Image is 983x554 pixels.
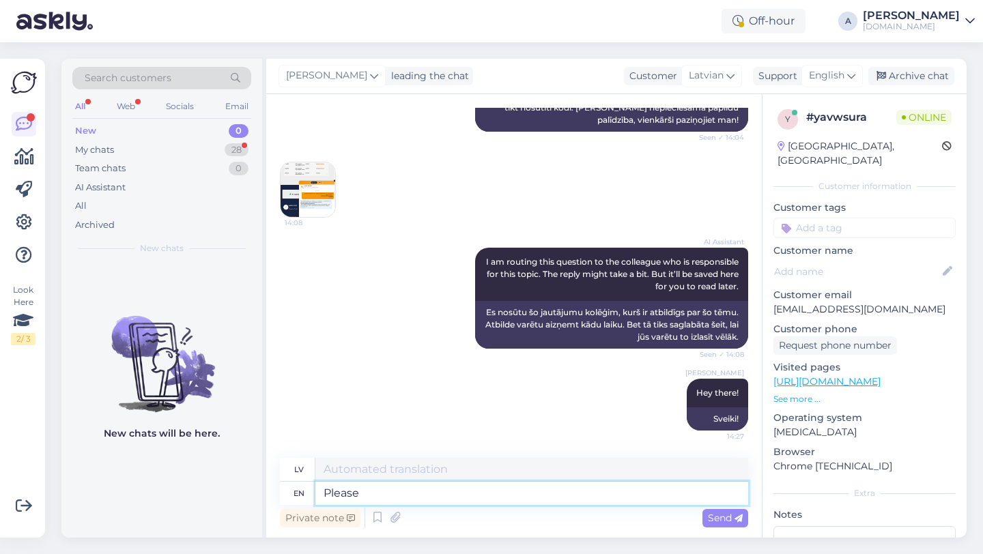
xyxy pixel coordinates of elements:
div: Socials [163,98,197,115]
span: Latvian [689,68,724,83]
span: 14:08 [285,218,336,228]
span: y [785,114,790,124]
div: Archive chat [868,67,954,85]
img: No chats [61,291,262,414]
div: Es nosūtu šo jautājumu kolēģim, kurš ir atbildīgs par šo tēmu. Atbilde varētu aizņemt kādu laiku.... [475,301,748,349]
span: I am routing this question to the colleague who is responsible for this topic. The reply might ta... [486,257,741,291]
p: Operating system [773,411,956,425]
div: en [294,482,304,505]
span: Seen ✓ 14:08 [693,349,744,360]
p: See more ... [773,393,956,405]
a: [PERSON_NAME][DOMAIN_NAME] [863,10,975,32]
p: Chrome [TECHNICAL_ID] [773,459,956,473]
img: Askly Logo [11,70,37,96]
p: New chats will be here. [104,426,220,441]
span: [PERSON_NAME] [286,68,367,83]
div: All [75,199,87,213]
div: 28 [225,143,248,157]
div: 2 / 3 [11,333,35,345]
div: A [838,12,857,31]
img: Attachment [281,162,335,217]
p: [MEDICAL_DATA] [773,425,956,439]
p: Customer tags [773,201,956,215]
span: 14:27 [693,431,744,441]
span: Send [708,512,743,524]
p: Customer email [773,288,956,302]
a: [URL][DOMAIN_NAME] [773,375,881,388]
div: leading the chat [386,69,469,83]
div: lv [294,458,304,481]
div: 0 [229,162,248,175]
div: Look Here [11,284,35,345]
div: Off-hour [722,9,806,33]
div: Sveiki! [687,407,748,431]
span: Search customers [85,71,171,85]
div: Email [223,98,251,115]
span: AI Assistant [693,237,744,247]
p: Notes [773,508,956,522]
span: [PERSON_NAME] [685,368,744,378]
div: # yavwsura [806,109,896,126]
div: Customer [624,69,677,83]
span: Seen ✓ 14:04 [693,132,744,143]
p: Customer name [773,244,956,258]
span: Online [896,110,952,125]
div: Request phone number [773,336,897,355]
textarea: Please [315,482,748,505]
span: English [809,68,844,83]
p: Visited pages [773,360,956,375]
div: Support [753,69,797,83]
input: Add name [774,264,940,279]
div: [DOMAIN_NAME] [863,21,960,32]
span: Hey there! [696,388,739,398]
div: AI Assistant [75,181,126,194]
div: My chats [75,143,114,157]
div: Extra [773,487,956,499]
div: [GEOGRAPHIC_DATA], [GEOGRAPHIC_DATA] [778,139,942,168]
div: [PERSON_NAME] [863,10,960,21]
div: Customer information [773,180,956,192]
p: Browser [773,445,956,459]
div: All [72,98,88,115]
span: New chats [140,242,184,254]
p: Customer phone [773,322,956,336]
input: Add a tag [773,218,956,238]
p: [EMAIL_ADDRESS][DOMAIN_NAME] [773,302,956,317]
div: New [75,124,96,138]
div: Private note [280,509,360,527]
div: 0 [229,124,248,138]
div: Archived [75,218,115,232]
div: Web [114,98,138,115]
div: Team chats [75,162,126,175]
